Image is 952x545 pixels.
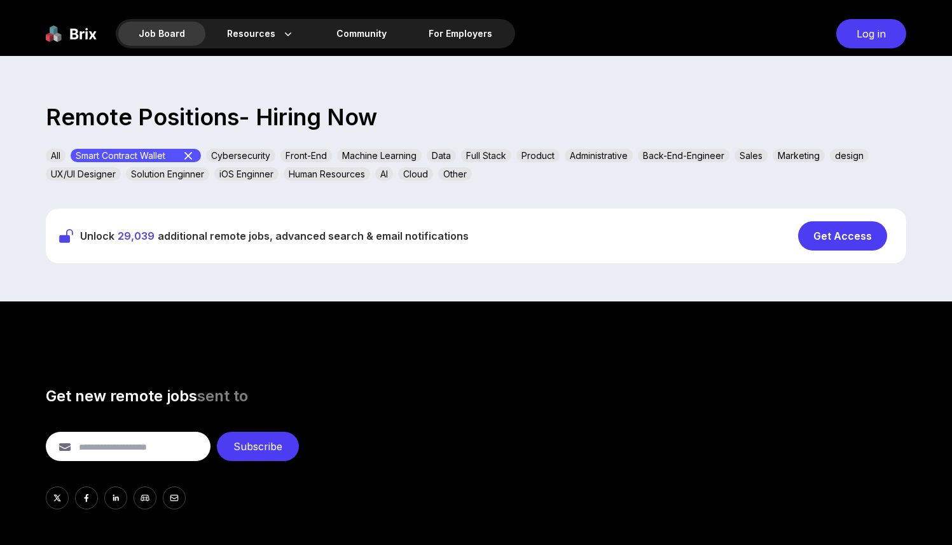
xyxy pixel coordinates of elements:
[773,149,825,162] div: Marketing
[735,149,768,162] div: Sales
[408,22,513,46] a: For Employers
[438,167,472,181] div: Other
[375,167,393,181] div: AI
[638,149,729,162] div: Back-End-Engineer
[207,22,315,46] div: Resources
[316,22,407,46] a: Community
[214,167,279,181] div: iOS Enginner
[284,167,370,181] div: Human Resources
[461,149,511,162] div: Full Stack
[126,167,209,181] div: Solution Enginner
[798,221,893,251] a: Get Access
[427,149,456,162] div: Data
[798,221,887,251] div: Get Access
[46,149,66,162] div: All
[830,149,869,162] div: design
[197,387,248,405] span: sent to
[565,149,633,162] div: Administrative
[830,19,906,48] a: Log in
[206,149,275,162] div: Cybersecurity
[337,149,422,162] div: Machine Learning
[217,432,299,461] div: Subscribe
[398,167,433,181] div: Cloud
[71,149,201,162] div: Smart Contract Wallet
[280,149,332,162] div: Front-End
[118,230,155,242] span: 29,039
[46,167,121,181] div: UX/UI Designer
[80,228,469,244] span: Unlock additional remote jobs, advanced search & email notifications
[516,149,560,162] div: Product
[836,19,906,48] div: Log in
[46,386,906,406] h3: Get new remote jobs
[118,22,205,46] div: Job Board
